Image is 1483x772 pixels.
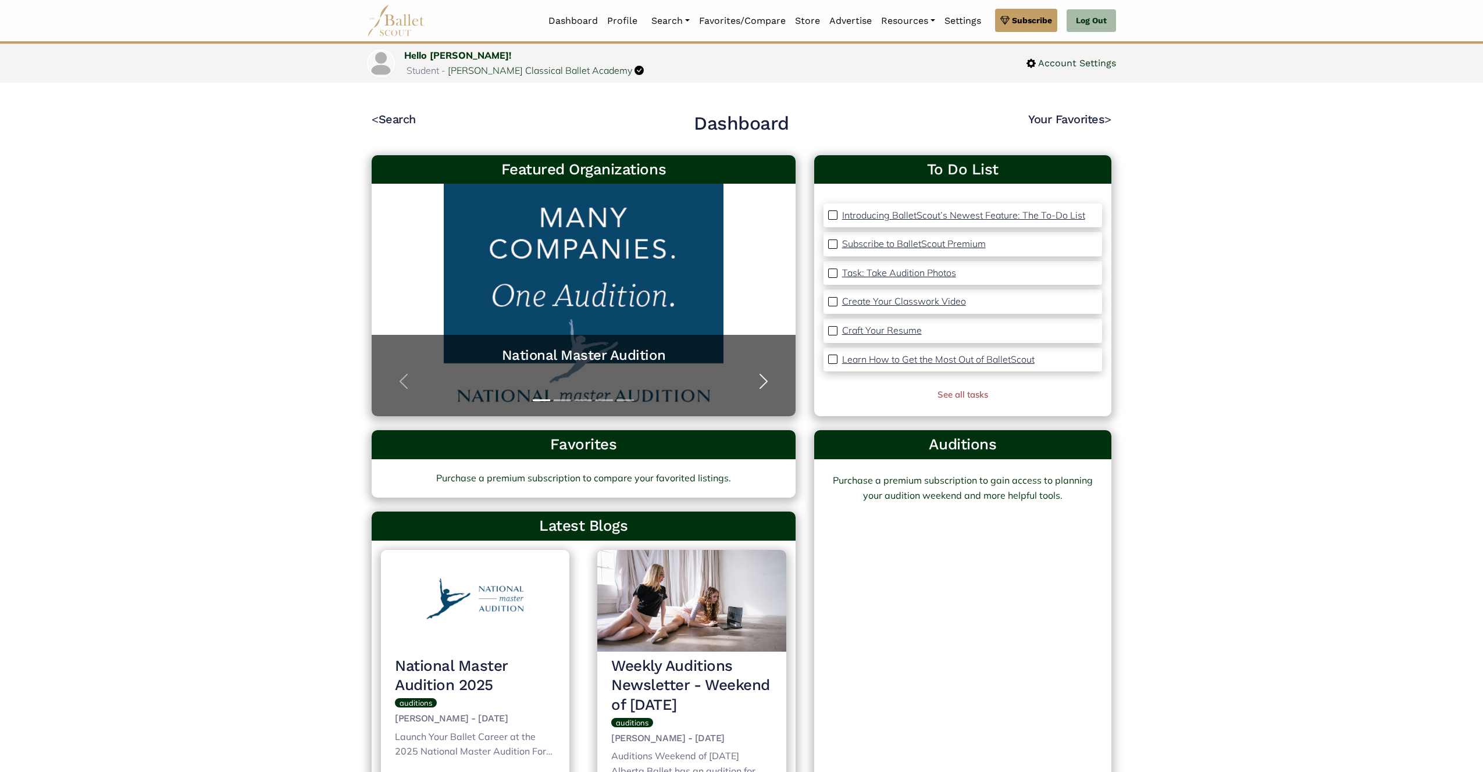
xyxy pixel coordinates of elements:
[404,49,511,61] a: Hello [PERSON_NAME]!
[790,9,825,33] a: Store
[825,9,876,33] a: Advertise
[842,294,966,309] a: Create Your Classwork Video
[383,346,784,364] a: National Master Audition
[842,323,922,338] a: Craft Your Resume
[824,160,1102,180] a: To Do List
[842,352,1035,367] a: Learn How to Get the Most Out of BalletScout
[616,394,634,407] button: Slide 5
[937,389,988,400] a: See all tasks
[611,732,772,745] h5: [PERSON_NAME] - [DATE]
[381,160,786,180] h3: Featured Organizations
[842,237,986,252] a: Subscribe to BalletScout Premium
[395,730,555,762] div: Launch Your Ballet Career at the 2025 National Master Audition For ballet dancers looking to take...
[381,550,569,652] img: header_image.img
[575,394,592,407] button: Slide 3
[1026,56,1116,71] a: Account Settings
[995,9,1057,32] a: Subscribe
[395,713,555,725] h5: [PERSON_NAME] - [DATE]
[400,698,432,707] span: auditions
[603,9,642,33] a: Profile
[368,51,394,76] img: profile picture
[833,474,1093,501] a: Purchase a premium subscription to gain access to planning your audition weekend and more helpful...
[395,656,555,696] h3: National Master Audition 2025
[448,65,632,76] a: [PERSON_NAME] Classical Ballet Academy
[694,112,789,136] h2: Dashboard
[441,65,445,76] span: -
[876,9,940,33] a: Resources
[842,353,1035,365] p: Learn How to Get the Most Out of BalletScout
[842,324,922,336] p: Craft Your Resume
[533,394,550,407] button: Slide 1
[842,295,966,307] p: Create Your Classwork Video
[940,9,986,33] a: Settings
[372,112,416,126] a: <Search
[372,112,379,126] code: <
[1000,14,1010,27] img: gem.svg
[554,394,571,407] button: Slide 2
[824,435,1102,455] h3: Auditions
[1012,14,1052,27] span: Subscribe
[842,209,1085,221] p: Introducing BalletScout’s Newest Feature: The To-Do List
[616,718,648,727] span: auditions
[407,65,439,76] span: Student
[842,266,956,281] a: Task: Take Audition Photos
[1036,56,1116,71] span: Account Settings
[1104,112,1111,126] code: >
[611,656,772,715] h3: Weekly Auditions Newsletter - Weekend of [DATE]
[842,238,986,249] p: Subscribe to BalletScout Premium
[647,9,694,33] a: Search
[842,267,956,278] p: Task: Take Audition Photos
[597,550,786,652] img: header_image.img
[1067,9,1116,33] a: Log Out
[544,9,603,33] a: Dashboard
[694,9,790,33] a: Favorites/Compare
[596,394,613,407] button: Slide 4
[842,208,1085,223] a: Introducing BalletScout’s Newest Feature: The To-Do List
[381,435,786,455] h3: Favorites
[1028,112,1111,126] a: Your Favorites
[381,516,786,536] h3: Latest Blogs
[372,459,796,498] a: Purchase a premium subscription to compare your favorited listings.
